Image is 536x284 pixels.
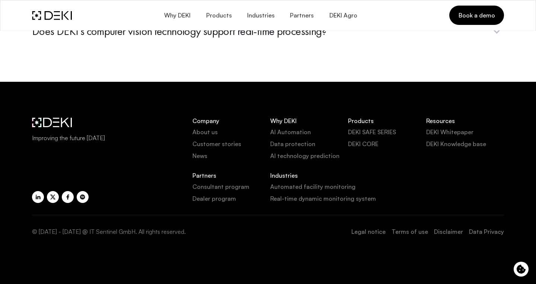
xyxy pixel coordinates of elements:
[321,7,364,24] a: DEKI Agro
[469,227,504,236] a: Data Privacy
[32,10,504,52] button: Does DEKI's computer vision technology support real-time processing?
[156,7,198,24] button: Why DEKI
[392,227,428,236] a: Terms of use
[192,194,270,203] a: Dealer program
[282,7,321,24] a: Partners
[192,128,270,136] a: About us
[270,172,426,179] p: Industries
[192,172,270,179] p: Partners
[426,139,504,148] a: DEKI Knowledge base
[449,6,504,25] a: Book a demo
[426,117,504,125] p: Resources
[290,12,314,19] span: Partners
[329,12,357,19] span: DEKI Agro
[434,227,463,236] a: Disclaimer
[192,117,270,125] p: Company
[348,128,426,136] a: DEKI SAFE SERIES
[192,182,270,191] a: Consultant program
[32,117,184,142] a: DEKI LogoImproving the future [DATE]
[198,7,239,24] button: Products
[62,191,74,203] a: Share with Facebook
[192,151,270,160] a: News
[247,12,275,19] span: Industries
[270,194,426,203] a: Real-time dynamic monitoring system
[348,117,426,125] p: Products
[270,139,348,148] a: Data protection
[239,7,282,24] button: Industries
[458,11,495,19] span: Book a demo
[351,227,386,236] a: Legal notice
[205,12,232,19] span: Products
[192,139,270,148] a: Customer stories
[270,182,426,191] a: Automated facility monitoring
[32,11,72,20] img: DEKI Logo
[32,227,186,236] div: © [DATE] - [DATE] @ IT Sentinel GmbH. All rights reserved.
[32,117,72,128] img: DEKI Logo
[32,191,44,203] a: Share with LinkedIn
[426,128,504,136] a: DEKI Whitepaper
[47,191,59,203] a: Share with X
[32,133,184,142] span: Improving the future [DATE]
[348,139,426,148] a: DEKI CORE
[270,117,348,125] p: Why DEKI
[270,128,348,136] a: AI Automation
[270,151,348,160] a: AI technology prediction
[164,12,191,19] span: Why DEKI
[514,262,529,277] button: Cookie control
